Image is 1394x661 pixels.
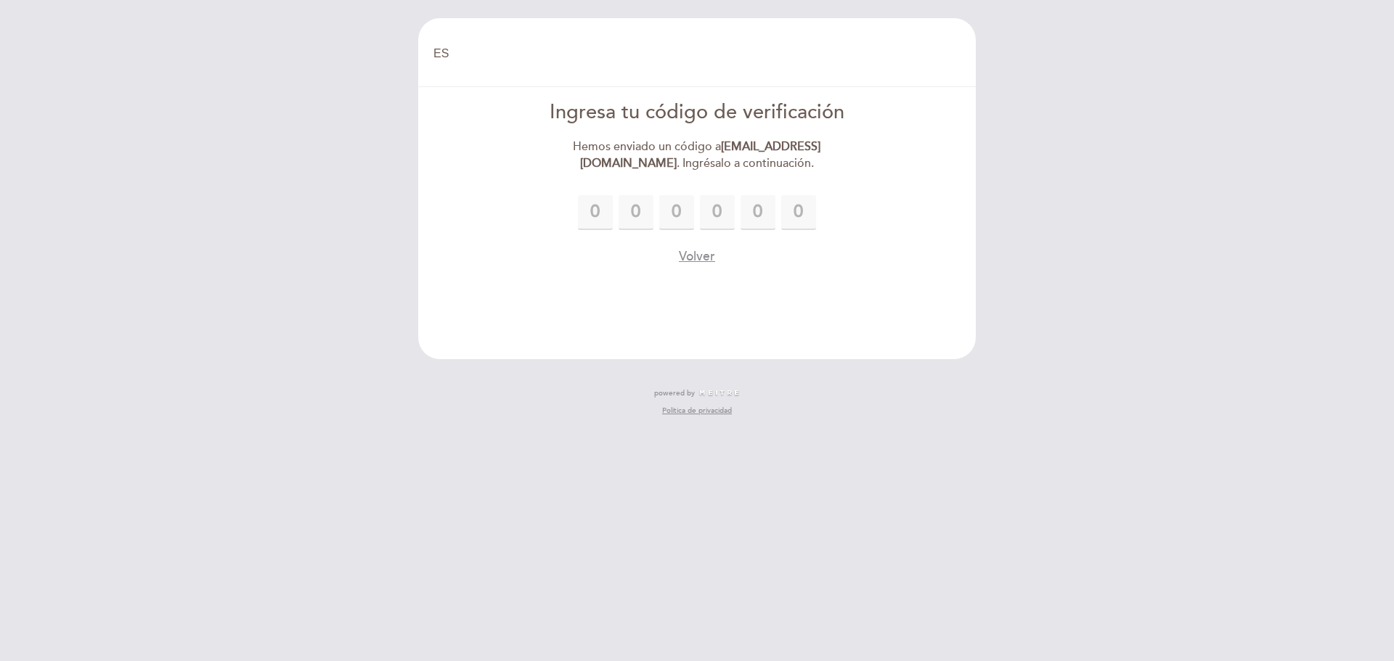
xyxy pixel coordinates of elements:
input: 0 [659,195,694,230]
input: 0 [578,195,613,230]
input: 0 [781,195,816,230]
div: Hemos enviado un código a . Ingrésalo a continuación. [531,139,864,172]
button: Volver [679,247,715,266]
strong: [EMAIL_ADDRESS][DOMAIN_NAME] [580,139,821,171]
a: powered by [654,388,740,398]
img: MEITRE [698,390,740,397]
input: 0 [619,195,653,230]
input: 0 [741,195,775,230]
a: Política de privacidad [662,406,732,416]
div: Ingresa tu código de verificación [531,99,864,127]
input: 0 [700,195,735,230]
span: powered by [654,388,695,398]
